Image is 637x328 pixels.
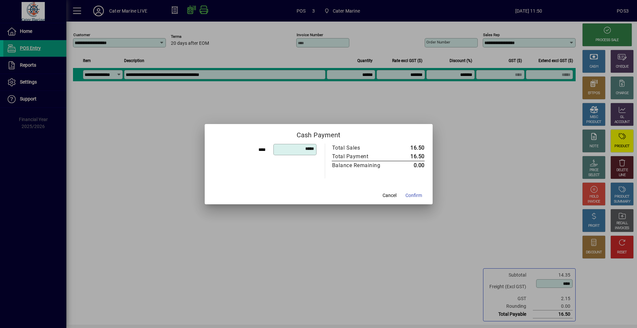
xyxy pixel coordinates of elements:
[403,190,425,202] button: Confirm
[332,144,394,152] td: Total Sales
[394,152,425,161] td: 16.50
[332,162,388,169] div: Balance Remaining
[405,192,422,199] span: Confirm
[332,152,394,161] td: Total Payment
[205,124,433,143] h2: Cash Payment
[383,192,396,199] span: Cancel
[394,144,425,152] td: 16.50
[394,161,425,170] td: 0.00
[379,190,400,202] button: Cancel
